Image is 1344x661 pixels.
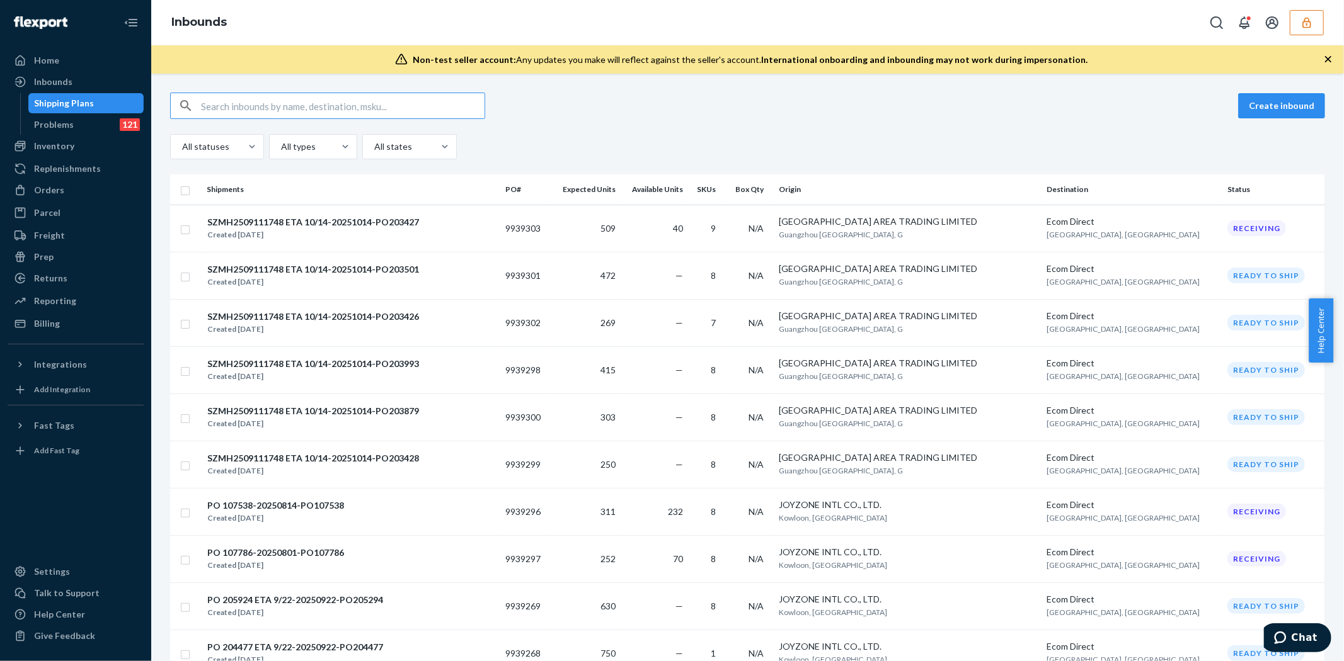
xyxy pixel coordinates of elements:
[413,54,516,65] span: Non-test seller account:
[34,445,79,456] div: Add Fast Tag
[1047,215,1217,228] div: Ecom Direct
[1047,466,1200,475] span: [GEOGRAPHIC_DATA], [GEOGRAPHIC_DATA]
[1047,404,1217,417] div: Ecom Direct
[779,215,1037,228] div: [GEOGRAPHIC_DATA] AREA TRADING LIMITED
[34,162,101,175] div: Replenishments
[34,295,76,307] div: Reporting
[600,223,616,234] span: 509
[551,174,621,205] th: Expected Units
[207,358,419,370] div: SZMH2509111748 ETA 10/14-20251014-PO203993
[779,513,888,523] span: Kowloon, [GEOGRAPHIC_DATA]
[600,364,616,375] span: 415
[779,357,1037,370] div: [GEOGRAPHIC_DATA] AREA TRADING LIMITED
[600,317,616,328] span: 269
[600,648,616,658] span: 750
[1309,298,1333,363] button: Help Center
[1047,546,1217,558] div: Ecom Direct
[673,223,683,234] span: 40
[779,230,904,239] span: Guangzhou [GEOGRAPHIC_DATA], G
[34,384,90,395] div: Add Integration
[1047,310,1217,322] div: Ecom Direct
[749,553,764,564] span: N/A
[8,291,144,311] a: Reporting
[774,174,1042,205] th: Origin
[34,140,74,152] div: Inventory
[34,358,87,371] div: Integrations
[1227,504,1286,519] div: Receiving
[500,488,551,535] td: 9939296
[621,174,688,205] th: Available Units
[34,184,64,196] div: Orders
[500,205,551,252] td: 9939303
[1047,640,1217,653] div: Ecom Direct
[749,601,764,611] span: N/A
[675,270,683,281] span: —
[8,441,144,461] a: Add Fast Tag
[675,364,683,375] span: —
[779,324,904,334] span: Guangzhou [GEOGRAPHIC_DATA], G
[711,601,716,611] span: 8
[749,223,764,234] span: N/A
[207,263,419,276] div: SZMH2509111748 ETA 10/14-20251014-PO203501
[8,380,144,400] a: Add Integration
[779,404,1037,417] div: [GEOGRAPHIC_DATA] AREA TRADING LIMITED
[8,314,144,334] a: Billing
[1047,607,1200,617] span: [GEOGRAPHIC_DATA], [GEOGRAPHIC_DATA]
[207,323,419,336] div: Created [DATE]
[500,174,551,205] th: PO#
[207,465,419,477] div: Created [DATE]
[8,354,144,375] button: Integrations
[1047,371,1200,381] span: [GEOGRAPHIC_DATA], [GEOGRAPHIC_DATA]
[35,97,95,110] div: Shipping Plans
[1227,598,1305,614] div: Ready to ship
[207,499,344,512] div: PO 107538-20250814-PO107538
[118,10,144,35] button: Close Navigation
[207,417,419,430] div: Created [DATE]
[1047,513,1200,523] span: [GEOGRAPHIC_DATA], [GEOGRAPHIC_DATA]
[34,587,100,599] div: Talk to Support
[181,140,182,153] input: All statuses
[8,415,144,436] button: Fast Tags
[34,317,60,330] div: Billing
[600,506,616,517] span: 311
[1204,10,1229,35] button: Open Search Box
[8,50,144,71] a: Home
[34,272,67,285] div: Returns
[1227,456,1305,472] div: Ready to ship
[413,54,1088,66] div: Any updates you make will reflect against the seller's account.
[34,206,60,219] div: Parcel
[207,512,344,524] div: Created [DATE]
[1047,560,1200,570] span: [GEOGRAPHIC_DATA], [GEOGRAPHIC_DATA]
[161,4,237,41] ol: breadcrumbs
[675,412,683,422] span: —
[711,412,716,422] span: 8
[207,594,383,606] div: PO 205924 ETA 9/22-20250922-PO205294
[749,412,764,422] span: N/A
[202,174,500,205] th: Shipments
[207,216,419,229] div: SZMH2509111748 ETA 10/14-20251014-PO203427
[779,593,1037,606] div: JOYZONE INTL CO., LTD.
[779,263,1037,275] div: [GEOGRAPHIC_DATA] AREA TRADING LIMITED
[201,93,485,118] input: Search inbounds by name, destination, msku...
[600,270,616,281] span: 472
[34,419,74,432] div: Fast Tags
[207,310,419,323] div: SZMH2509111748 ETA 10/14-20251014-PO203426
[711,317,716,328] span: 7
[761,54,1088,65] span: International onboarding and inbounding may not work during impersonation.
[34,76,72,88] div: Inbounds
[779,607,888,617] span: Kowloon, [GEOGRAPHIC_DATA]
[1227,220,1286,236] div: Receiving
[207,276,419,288] div: Created [DATE]
[1232,10,1257,35] button: Open notifications
[8,180,144,200] a: Orders
[749,317,764,328] span: N/A
[8,247,144,267] a: Prep
[600,553,616,564] span: 252
[711,459,716,470] span: 8
[668,506,683,517] span: 232
[779,560,888,570] span: Kowloon, [GEOGRAPHIC_DATA]
[14,16,67,29] img: Flexport logo
[1047,230,1200,239] span: [GEOGRAPHIC_DATA], [GEOGRAPHIC_DATA]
